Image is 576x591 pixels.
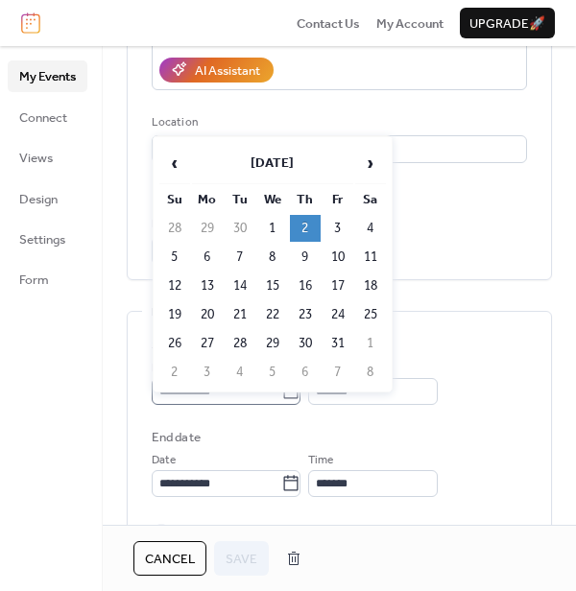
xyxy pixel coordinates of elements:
img: logo [21,12,40,34]
span: Form [19,271,49,290]
th: Mo [192,186,223,213]
span: My Account [376,14,444,34]
td: 2 [290,215,321,242]
td: 18 [355,272,386,299]
a: Settings [8,224,87,254]
td: 3 [323,215,353,242]
a: My Account [376,13,444,33]
td: 4 [225,359,255,386]
th: Tu [225,186,255,213]
span: Time [308,451,333,470]
td: 25 [355,301,386,328]
td: 11 [355,244,386,271]
th: Sa [355,186,386,213]
td: 14 [225,272,255,299]
td: 7 [225,244,255,271]
td: 30 [290,330,321,357]
th: [DATE] [192,143,353,184]
td: 1 [257,215,288,242]
td: 22 [257,301,288,328]
span: Contact Us [297,14,360,34]
span: Settings [19,230,65,249]
td: 10 [323,244,353,271]
a: Contact Us [297,13,360,33]
div: AI Assistant [195,61,260,81]
th: Su [159,186,190,213]
td: 1 [355,330,386,357]
td: 5 [159,244,190,271]
button: AI Assistant [159,58,274,83]
td: 8 [355,359,386,386]
div: End date [152,428,201,447]
a: Views [8,142,87,173]
td: 26 [159,330,190,357]
span: Cancel [145,550,195,569]
td: 23 [290,301,321,328]
th: We [257,186,288,213]
td: 13 [192,272,223,299]
span: Views [19,149,53,168]
span: Upgrade 🚀 [469,14,545,34]
td: 29 [257,330,288,357]
span: Connect [19,108,67,128]
td: 31 [323,330,353,357]
a: Form [8,264,87,295]
td: 3 [192,359,223,386]
td: 28 [225,330,255,357]
span: All day [175,521,208,540]
div: Location [152,113,523,132]
a: Design [8,183,87,214]
td: 24 [323,301,353,328]
td: 4 [355,215,386,242]
td: 20 [192,301,223,328]
td: 16 [290,272,321,299]
td: 15 [257,272,288,299]
td: 29 [192,215,223,242]
button: Cancel [133,541,206,576]
td: 21 [225,301,255,328]
td: 12 [159,272,190,299]
span: My Events [19,67,76,86]
th: Th [290,186,321,213]
td: 6 [290,359,321,386]
td: 8 [257,244,288,271]
td: 19 [159,301,190,328]
span: ‹ [160,144,189,182]
td: 17 [323,272,353,299]
span: Date [152,451,176,470]
td: 7 [323,359,353,386]
td: 2 [159,359,190,386]
td: 28 [159,215,190,242]
td: 6 [192,244,223,271]
a: My Events [8,60,87,91]
a: Connect [8,102,87,132]
th: Fr [323,186,353,213]
button: Upgrade🚀 [460,8,555,38]
td: 5 [257,359,288,386]
td: 27 [192,330,223,357]
td: 30 [225,215,255,242]
td: 9 [290,244,321,271]
span: Design [19,190,58,209]
span: › [356,144,385,182]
